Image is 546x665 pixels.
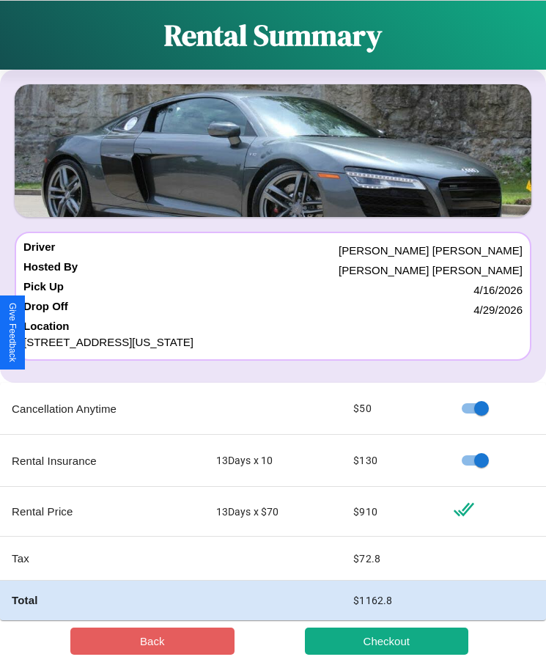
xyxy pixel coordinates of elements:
[23,280,64,300] h4: Pick Up
[12,592,193,608] h4: Total
[305,628,469,655] button: Checkout
[23,332,523,352] p: [STREET_ADDRESS][US_STATE]
[339,240,523,260] p: [PERSON_NAME] [PERSON_NAME]
[339,260,523,280] p: [PERSON_NAME] [PERSON_NAME]
[7,303,18,362] div: Give Feedback
[342,383,440,435] td: $ 50
[12,548,193,568] p: Tax
[204,487,342,537] td: 13 Days x $ 70
[342,435,440,487] td: $ 130
[473,280,523,300] p: 4 / 16 / 2026
[12,399,193,419] p: Cancellation Anytime
[342,487,440,537] td: $ 910
[23,240,55,260] h4: Driver
[70,628,235,655] button: Back
[164,15,382,55] h1: Rental Summary
[342,537,440,581] td: $ 72.8
[204,435,342,487] td: 13 Days x 10
[23,320,523,332] h4: Location
[23,260,78,280] h4: Hosted By
[12,451,193,471] p: Rental Insurance
[23,300,68,320] h4: Drop Off
[12,501,193,521] p: Rental Price
[342,581,440,620] td: $ 1162.8
[473,300,523,320] p: 4 / 29 / 2026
